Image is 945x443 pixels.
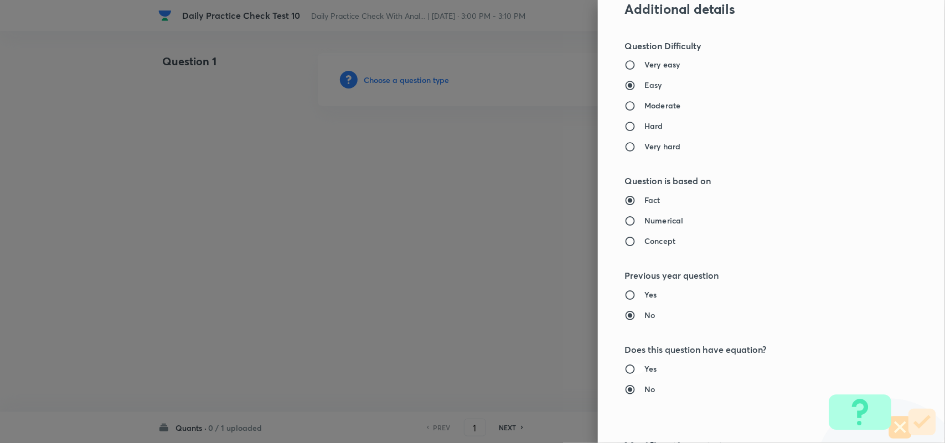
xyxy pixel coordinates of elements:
[624,269,881,283] h5: Previous year question
[644,195,660,206] h6: Fact
[644,236,675,247] h6: Concept
[624,343,881,357] h5: Does this question have equation?
[644,80,662,91] h6: Easy
[644,363,657,375] h6: Yes
[624,175,881,188] h5: Question is based on
[644,100,680,112] h6: Moderate
[644,215,683,227] h6: Numerical
[624,39,881,53] h5: Question Difficulty
[644,59,680,71] h6: Very easy
[644,141,680,153] h6: Very hard
[644,121,663,132] h6: Hard
[644,384,655,395] h6: No
[644,310,655,321] h6: No
[644,289,657,301] h6: Yes
[624,1,881,17] h3: Additional details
